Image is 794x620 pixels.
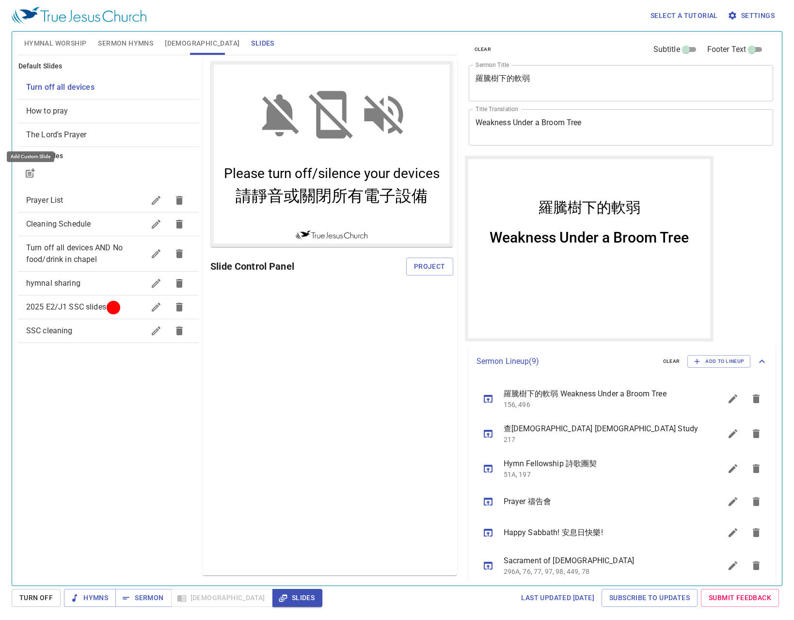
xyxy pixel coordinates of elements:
[26,196,64,205] span: Prayer List
[272,589,322,607] button: Slides
[26,302,106,311] span: 2025 E2/J1 SSC slides
[476,118,767,136] textarea: Weakness Under a Broom Tree
[280,592,315,604] span: Slides
[18,76,199,99] div: Turn off all devices
[406,258,453,276] button: Project
[18,99,199,123] div: How to pray
[210,259,406,274] h6: Slide Control Panel
[504,496,699,507] span: Prayer 禱告會
[694,357,744,366] span: Add to Lineup
[26,130,87,139] span: [object Object]
[653,44,680,55] span: Subtitle
[504,458,699,470] span: Hymn Fellowship 詩歌團契
[18,236,199,271] div: Turn off all devices AND No food/drink in chapel
[709,592,771,604] span: Submit Feedback
[476,356,655,367] p: Sermon Lineup ( 9 )
[701,589,779,607] a: Submit Feedback
[647,7,722,25] button: Select a tutorial
[165,37,239,49] span: [DEMOGRAPHIC_DATA]
[517,589,598,607] a: Last updated [DATE]
[26,219,91,228] span: Cleaning Schedule
[504,400,699,409] p: 156, 496
[475,45,492,54] span: clear
[663,357,680,366] span: clear
[602,589,698,607] a: Subscribe to Updates
[26,106,68,115] span: [object Object]
[18,61,199,72] h6: Default Slides
[115,589,171,607] button: Sermon
[26,326,73,335] span: SSC cleaning
[469,44,497,55] button: clear
[687,355,750,368] button: Add to Lineup
[504,470,699,479] p: 51A, 197
[504,388,699,400] span: 羅騰樹下的軟弱 Weakness Under a Broom Tree
[651,10,718,22] span: Select a tutorial
[12,7,146,24] img: True Jesus Church
[26,278,80,288] span: hymnal sharing
[521,592,594,604] span: Last updated [DATE]
[504,555,699,567] span: Sacrament of [DEMOGRAPHIC_DATA]
[657,356,686,367] button: clear
[12,589,61,607] button: Turn Off
[18,319,199,343] div: SSC cleaning
[251,37,274,49] span: Slides
[730,10,775,22] span: Settings
[609,592,690,604] span: Subscribe to Updates
[465,156,714,342] iframe: from-child
[414,261,445,273] span: Project
[72,592,108,604] span: Hymns
[64,589,116,607] button: Hymns
[18,212,199,236] div: Cleaning Schedule
[18,272,199,295] div: hymnal sharing
[26,82,95,92] span: [object Object]
[18,123,199,147] div: The Lord's Prayer
[123,592,163,604] span: Sermon
[98,37,153,49] span: Sermon Hymns
[504,435,699,444] p: 217
[26,243,123,264] span: Turn off all devices AND No food/drink in chapel
[504,527,699,538] span: Happy Sabbath! 安息日快樂!
[85,169,157,179] img: True Jesus Church
[19,592,53,604] span: Turn Off
[504,567,699,576] p: 296A, 76, 77, 97, 98, 449, 78
[14,104,229,120] span: Please turn off/silence your devices
[469,345,776,377] div: Sermon Lineup(9)clearAdd to Lineup
[504,423,699,435] span: 查[DEMOGRAPHIC_DATA] [DEMOGRAPHIC_DATA] Study
[18,189,199,212] div: Prayer List
[24,37,87,49] span: Hymnal Worship
[18,151,199,162] h6: Custom Slides
[726,7,778,25] button: Settings
[25,124,217,146] span: 請靜音或關閉所有電子設備
[18,295,199,319] div: 2025 E2/J1 SSC slides
[476,74,767,92] textarea: 羅騰樹下的軟弱
[707,44,746,55] span: Footer Text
